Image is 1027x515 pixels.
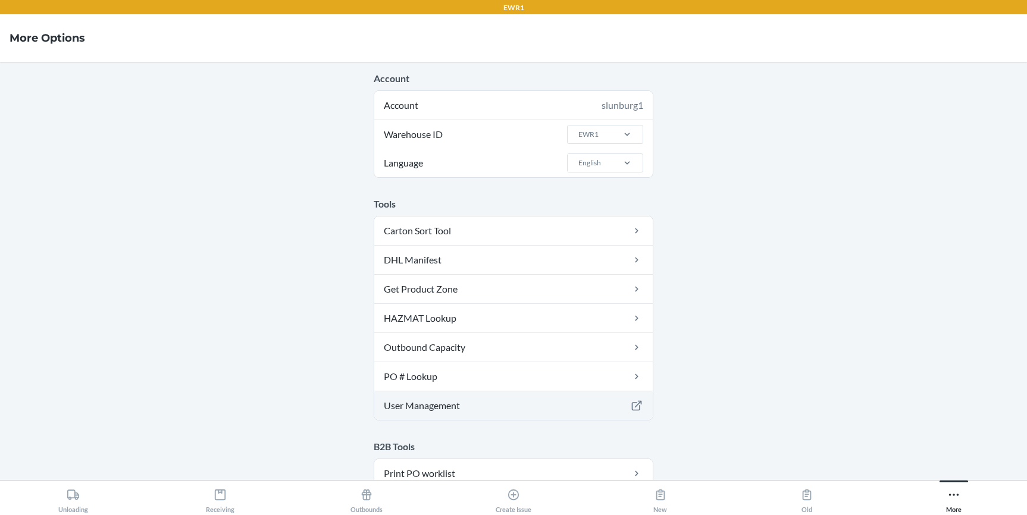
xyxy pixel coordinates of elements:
[800,483,813,513] div: Old
[880,481,1027,513] button: More
[496,483,531,513] div: Create Issue
[293,481,440,513] button: Outbounds
[578,129,599,140] div: EWR1
[58,483,88,513] div: Unloading
[577,158,578,168] input: LanguageEnglish
[440,481,587,513] button: Create Issue
[653,483,667,513] div: New
[374,304,653,332] a: HAZMAT Lookup
[382,149,425,177] span: Language
[147,481,294,513] button: Receiving
[10,30,85,46] h4: More Options
[374,71,653,86] p: Account
[734,481,881,513] button: Old
[382,120,444,149] span: Warehouse ID
[374,275,653,303] a: Get Product Zone
[374,439,653,454] p: B2B Tools
[374,197,653,211] p: Tools
[503,2,524,13] p: EWR1
[946,483,962,513] div: More
[374,216,653,245] a: Carton Sort Tool
[374,459,653,488] a: Print PO worklist
[206,483,234,513] div: Receiving
[587,481,734,513] button: New
[578,158,601,168] div: English
[374,91,653,120] div: Account
[577,129,578,140] input: Warehouse IDEWR1
[374,333,653,362] a: Outbound Capacity
[602,98,643,112] div: slunburg1
[374,246,653,274] a: DHL Manifest
[374,391,653,420] a: User Management
[350,483,383,513] div: Outbounds
[374,362,653,391] a: PO # Lookup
